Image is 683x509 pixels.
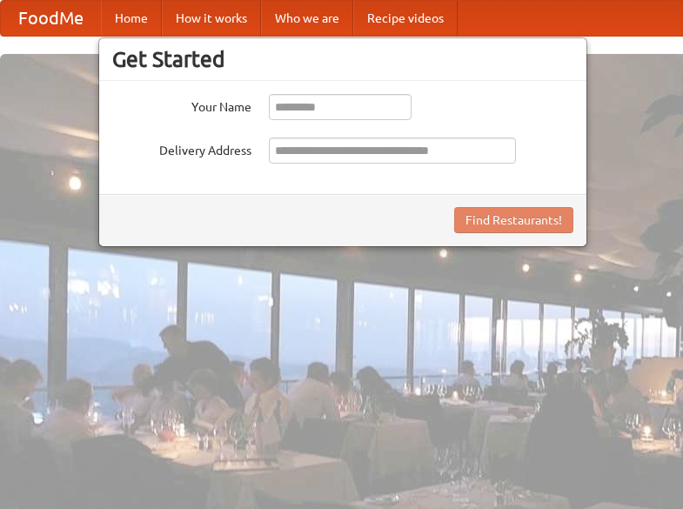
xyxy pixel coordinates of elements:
[353,1,458,36] a: Recipe videos
[261,1,353,36] a: Who we are
[112,94,251,116] label: Your Name
[1,1,101,36] a: FoodMe
[101,1,162,36] a: Home
[162,1,261,36] a: How it works
[112,46,573,72] h3: Get Started
[454,207,573,233] button: Find Restaurants!
[112,137,251,159] label: Delivery Address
